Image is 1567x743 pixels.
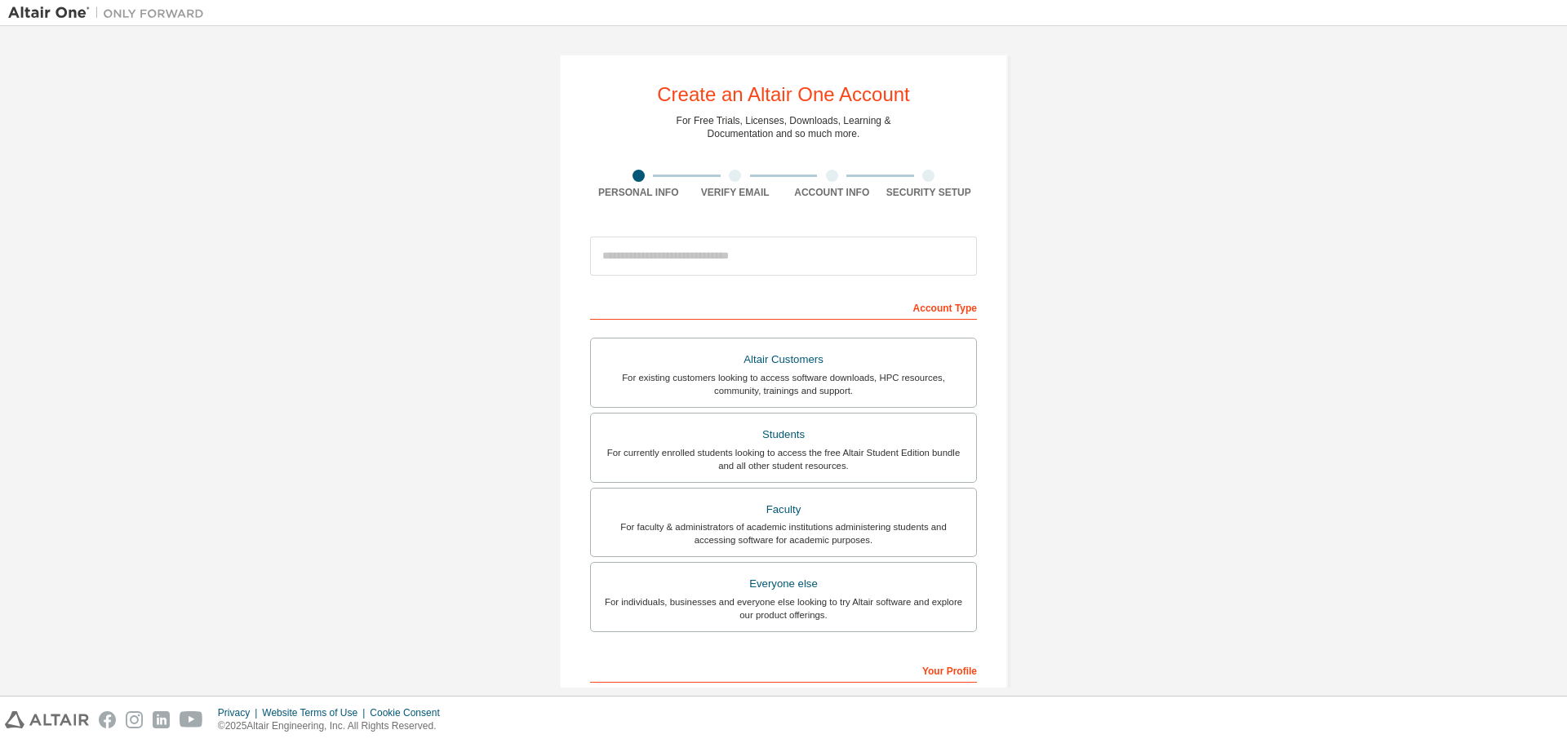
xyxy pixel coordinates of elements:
div: Your Profile [590,657,977,683]
img: youtube.svg [180,711,203,728]
div: Website Terms of Use [262,706,370,719]
div: Personal Info [590,186,687,199]
div: Students [601,423,966,446]
div: For Free Trials, Licenses, Downloads, Learning & Documentation and so much more. [677,114,891,140]
img: Altair One [8,5,212,21]
img: instagram.svg [126,711,143,728]
div: Account Info [783,186,881,199]
img: altair_logo.svg [5,711,89,728]
div: Create an Altair One Account [657,85,910,104]
div: Account Type [590,294,977,320]
div: Privacy [218,706,262,719]
div: Altair Customers [601,348,966,371]
img: linkedin.svg [153,711,170,728]
p: © 2025 Altair Engineering, Inc. All Rights Reserved. [218,719,450,733]
div: Everyone else [601,573,966,595]
div: For existing customers looking to access software downloads, HPC resources, community, trainings ... [601,371,966,397]
div: For faculty & administrators of academic institutions administering students and accessing softwa... [601,520,966,546]
div: For currently enrolled students looking to access the free Altair Student Edition bundle and all ... [601,446,966,472]
img: facebook.svg [99,711,116,728]
div: Security Setup [881,186,978,199]
div: For individuals, businesses and everyone else looking to try Altair software and explore our prod... [601,595,966,621]
div: Verify Email [687,186,784,199]
div: Cookie Consent [370,706,449,719]
div: Faculty [601,498,966,521]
